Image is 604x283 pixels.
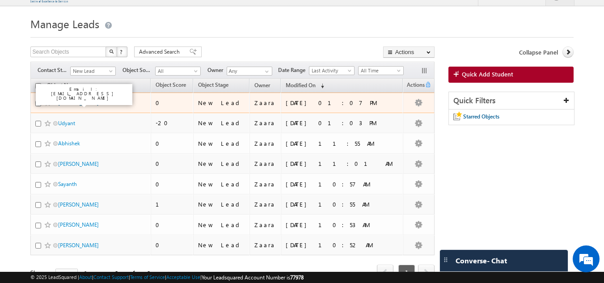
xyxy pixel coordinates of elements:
a: Contact Support [93,274,129,280]
a: Object Name [42,80,83,92]
a: Terms of Service [130,274,165,280]
span: Quick Add Student [462,70,513,78]
span: next [418,265,435,280]
span: All Time [359,67,401,75]
span: 77978 [290,274,304,281]
span: Your Leadsquared Account Number is [202,274,304,281]
div: Zaara [254,99,277,107]
a: Object Stage [194,80,233,92]
span: Modified On [286,82,316,89]
div: New Lead [198,160,245,168]
div: Zaara [254,180,277,188]
div: 0 [156,180,189,188]
img: carter-drag [442,256,449,263]
button: ? [117,46,127,57]
div: Zaara [254,160,277,168]
div: [DATE] 10:55 AM [286,200,399,208]
div: Quick Filters [449,92,574,110]
a: All [155,67,201,76]
div: 0 [156,241,189,249]
div: New Lead [198,119,245,127]
span: Starred Objects [463,113,499,120]
div: Zaara [254,119,277,127]
span: Converse - Chat [456,257,507,265]
button: Actions [383,46,435,58]
span: Manage Leads [30,17,99,31]
div: Show [30,269,48,277]
div: 1 [156,200,189,208]
span: Owner [254,82,270,89]
div: New Lead [198,200,245,208]
span: All [156,67,198,75]
a: Udyant [58,120,75,127]
span: Actions [403,80,425,92]
div: 0 [156,139,189,148]
div: [DATE] 11:55 AM [286,139,399,148]
a: Sayanth [58,181,77,187]
a: next [418,266,435,280]
span: Owner [207,66,227,74]
div: New Lead [198,221,245,229]
p: Email: [EMAIL_ADDRESS][DOMAIN_NAME] [39,87,129,100]
div: New Lead [198,180,245,188]
input: Type to Search [227,67,272,76]
a: prev [377,266,393,280]
a: Abhishek [58,140,80,147]
div: 1 - 8 of 8 [84,268,152,278]
div: Zaara [254,139,277,148]
span: Collapse Panel [519,48,558,56]
span: Advanced Search [139,48,182,56]
div: Zaara [254,241,277,249]
a: Quick Add Student [448,67,574,83]
a: [PERSON_NAME] [58,201,99,208]
a: About [79,274,92,280]
div: [DATE] 01:07 PM [286,99,399,107]
a: Acceptable Use [166,274,200,280]
img: Search [109,49,114,54]
a: All Time [358,66,404,75]
span: New Lead [71,67,113,75]
div: [DATE] 10:52 AM [286,241,399,249]
span: select [70,271,77,275]
a: New Lead [70,67,116,76]
div: [DATE] 11:01 AM [286,160,399,168]
div: [DATE] 10:53 AM [286,221,399,229]
span: ? [120,48,124,55]
a: Show All Items [260,67,271,76]
a: [PERSON_NAME] [58,221,99,228]
a: Object Score [151,80,190,92]
span: Object Stage [198,81,228,88]
div: 0 [156,99,189,107]
div: [DATE] 01:03 PM [286,119,399,127]
span: 1 [398,265,415,280]
span: © 2025 LeadSquared | | | | | [30,273,304,282]
span: Object Score [156,81,186,88]
span: Date Range [278,66,309,74]
span: Contact Stage [38,66,70,74]
a: Last Activity [309,66,355,75]
a: Modified On (sorted descending) [281,80,329,92]
a: [PERSON_NAME] [58,242,99,249]
div: Zaara [254,221,277,229]
div: 0 [156,221,189,229]
div: New Lead [198,99,245,107]
div: New Lead [198,241,245,249]
span: Last Activity [309,67,352,75]
span: Object Source [122,66,155,74]
span: (sorted descending) [317,82,324,89]
div: Zaara [254,200,277,208]
span: 25 [56,269,70,279]
div: [DATE] 10:57 AM [286,180,399,188]
div: -20 [156,119,189,127]
a: [PERSON_NAME] [58,161,99,167]
span: prev [377,265,393,280]
div: 0 [156,160,189,168]
div: New Lead [198,139,245,148]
